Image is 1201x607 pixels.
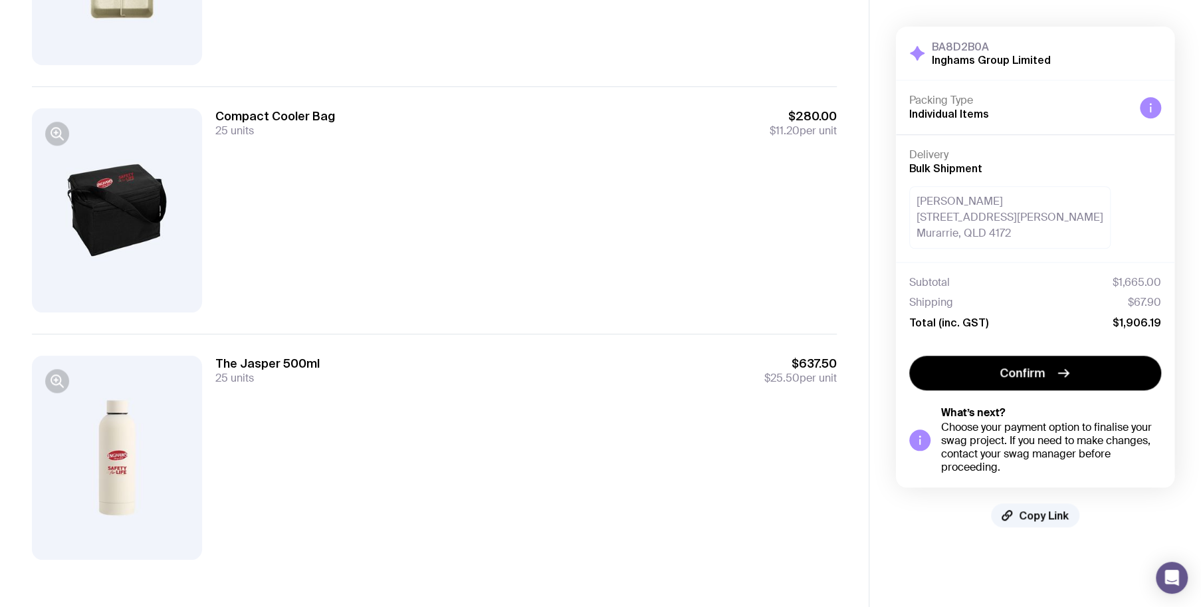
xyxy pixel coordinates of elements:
h5: What’s next? [941,406,1161,420]
div: Open Intercom Messenger [1156,562,1188,594]
button: Confirm [909,356,1161,390]
span: per unit [764,372,837,385]
span: $637.50 [764,356,837,372]
span: Total (inc. GST) [909,316,988,329]
span: $25.50 [764,371,800,385]
div: Choose your payment option to finalise your swag project. If you need to make changes, contact yo... [941,421,1161,474]
h4: Delivery [909,148,1161,162]
span: Shipping [909,296,953,309]
span: $11.20 [770,124,800,138]
span: Confirm [1000,365,1045,381]
h3: BA8D2B0A [932,40,1051,53]
span: $1,665.00 [1113,276,1161,289]
span: $1,906.19 [1113,316,1161,329]
span: Bulk Shipment [909,162,982,174]
span: per unit [770,124,837,138]
span: Copy Link [1019,509,1069,522]
span: Individual Items [909,108,989,120]
button: Copy Link [991,503,1079,527]
span: 25 units [215,124,254,138]
div: [PERSON_NAME] [STREET_ADDRESS][PERSON_NAME] Murarrie, QLD 4172 [909,186,1111,249]
h4: Packing Type [909,94,1129,107]
span: $67.90 [1128,296,1161,309]
span: 25 units [215,371,254,385]
h3: Compact Cooler Bag [215,108,335,124]
span: $280.00 [770,108,837,124]
span: Subtotal [909,276,950,289]
h3: The Jasper 500ml [215,356,320,372]
h2: Inghams Group Limited [932,53,1051,66]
